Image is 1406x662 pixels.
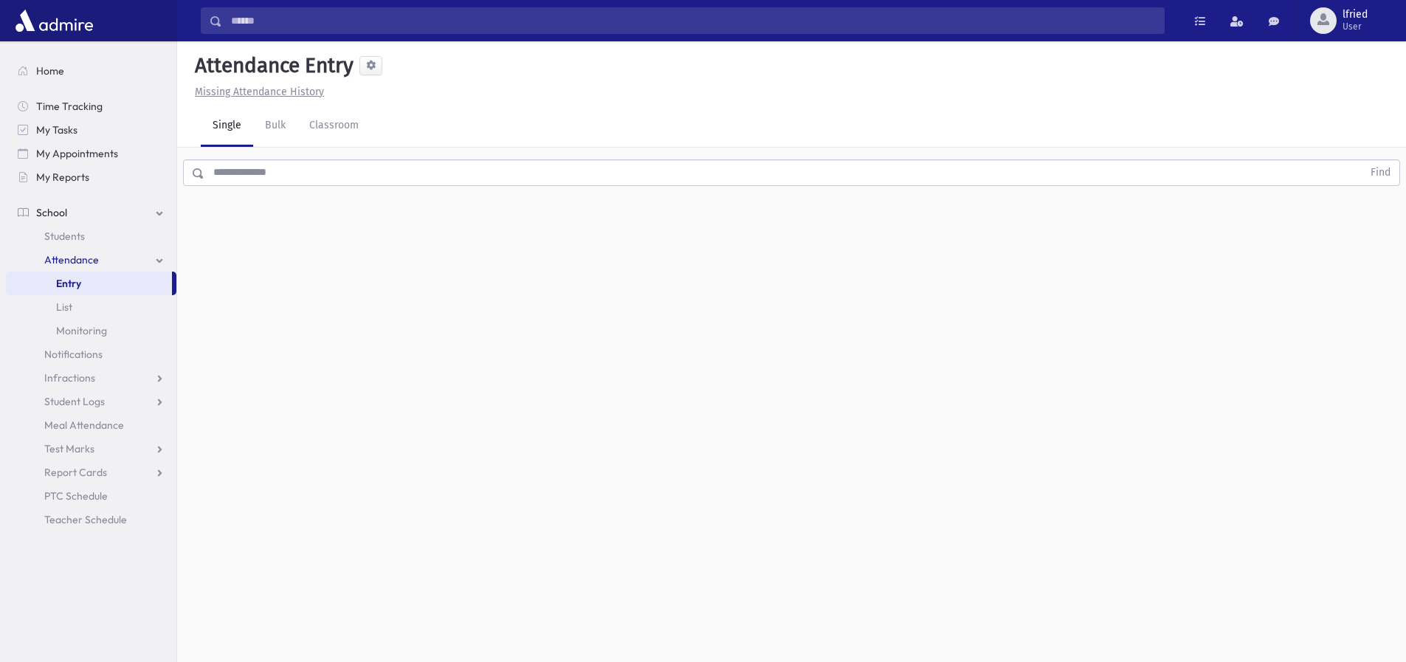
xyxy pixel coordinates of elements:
img: AdmirePro [12,6,97,35]
button: Find [1362,160,1399,185]
u: Missing Attendance History [195,86,324,98]
span: Entry [56,277,81,290]
h5: Attendance Entry [189,53,354,78]
span: Teacher Schedule [44,513,127,526]
span: List [56,300,72,314]
span: PTC Schedule [44,489,108,503]
a: Bulk [253,106,297,147]
span: User [1343,21,1368,32]
a: Single [201,106,253,147]
a: Time Tracking [6,94,176,118]
a: Students [6,224,176,248]
span: Home [36,64,64,77]
span: Report Cards [44,466,107,479]
a: Teacher Schedule [6,508,176,531]
a: List [6,295,176,319]
a: My Reports [6,165,176,189]
span: lfried [1343,9,1368,21]
span: Student Logs [44,395,105,408]
a: PTC Schedule [6,484,176,508]
span: Test Marks [44,442,94,455]
span: School [36,206,67,219]
a: Notifications [6,342,176,366]
span: Meal Attendance [44,418,124,432]
a: Report Cards [6,461,176,484]
span: Infractions [44,371,95,385]
a: Student Logs [6,390,176,413]
span: Monitoring [56,324,107,337]
a: Infractions [6,366,176,390]
span: My Tasks [36,123,77,137]
span: Students [44,230,85,243]
span: My Appointments [36,147,118,160]
a: Home [6,59,176,83]
a: Attendance [6,248,176,272]
a: School [6,201,176,224]
a: Entry [6,272,172,295]
span: Attendance [44,253,99,266]
a: Test Marks [6,437,176,461]
span: Time Tracking [36,100,103,113]
a: Meal Attendance [6,413,176,437]
a: My Appointments [6,142,176,165]
a: My Tasks [6,118,176,142]
a: Monitoring [6,319,176,342]
a: Missing Attendance History [189,86,324,98]
span: Notifications [44,348,103,361]
input: Search [222,7,1164,34]
a: Classroom [297,106,371,147]
span: My Reports [36,170,89,184]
